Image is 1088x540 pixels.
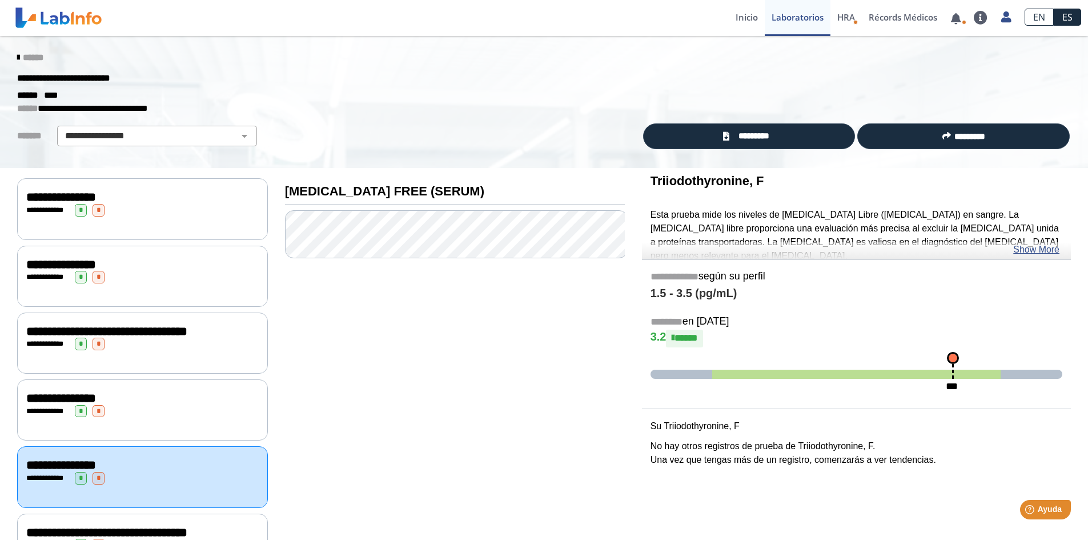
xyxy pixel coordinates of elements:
[651,287,1062,301] h4: 1.5 - 3.5 (pg/mL)
[651,174,764,188] b: Triiodothyronine, F
[285,184,484,198] b: [MEDICAL_DATA] FREE (SERUM)
[651,439,1062,467] p: No hay otros registros de prueba de Triiodothyronine, F. Una vez que tengas más de un registro, c...
[651,315,1062,329] h5: en [DATE]
[651,419,1062,433] p: Su Triiodothyronine, F
[837,11,855,23] span: HRA
[651,270,1062,283] h5: según su perfil
[1054,9,1081,26] a: ES
[651,330,1062,347] h4: 3.2
[1013,243,1059,257] a: Show More
[651,208,1062,263] p: Esta prueba mide los niveles de [MEDICAL_DATA] Libre ([MEDICAL_DATA]) en sangre. La [MEDICAL_DATA...
[986,495,1075,527] iframe: Help widget launcher
[1025,9,1054,26] a: EN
